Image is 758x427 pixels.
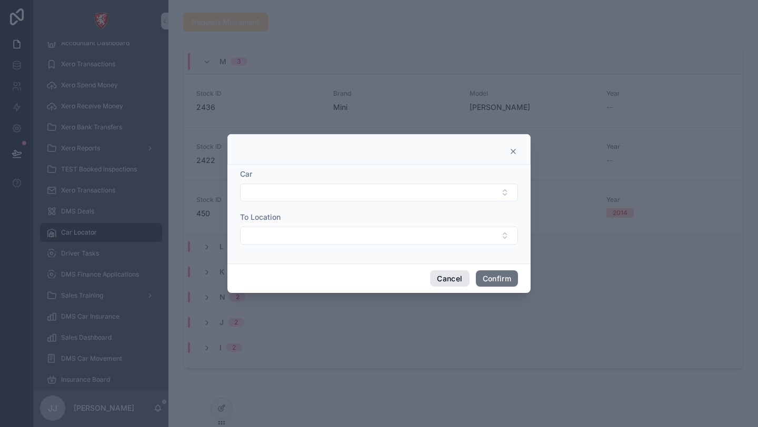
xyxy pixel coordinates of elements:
button: Confirm [476,270,518,287]
button: Select Button [240,184,518,201]
span: Car [240,169,252,178]
span: To Location [240,212,281,221]
button: Cancel [430,270,469,287]
button: Select Button [240,227,518,245]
